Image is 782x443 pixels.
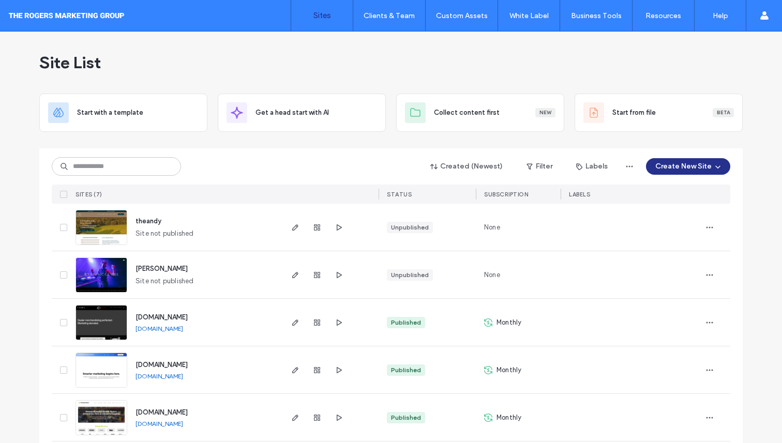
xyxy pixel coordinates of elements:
span: Get a head start with AI [255,108,329,118]
label: Clients & Team [364,11,415,20]
div: Published [391,413,421,422]
a: [DOMAIN_NAME] [136,313,188,321]
span: Site not published [136,228,194,239]
span: Monthly [497,317,521,328]
label: Business Tools [571,11,622,20]
label: Sites [313,11,331,20]
button: Create New Site [646,158,730,175]
span: None [484,222,500,233]
button: Filter [516,158,563,175]
span: Start with a template [77,108,143,118]
div: Start from fileBeta [575,94,743,132]
a: theandy [136,217,161,225]
a: [DOMAIN_NAME] [136,361,188,369]
a: [DOMAIN_NAME] [136,325,183,332]
label: White Label [509,11,549,20]
a: [PERSON_NAME] [136,265,188,272]
span: STATUS [387,191,412,198]
div: Published [391,365,421,375]
span: Monthly [497,365,521,375]
span: LABELS [569,191,590,198]
div: Unpublished [391,270,429,280]
div: Get a head start with AI [218,94,386,132]
a: [DOMAIN_NAME] [136,372,183,380]
span: Site List [39,52,101,73]
label: Resources [645,11,681,20]
div: New [535,108,555,117]
span: SUBSCRIPTION [484,191,528,198]
span: Site not published [136,276,194,286]
label: Custom Assets [436,11,488,20]
a: [DOMAIN_NAME] [136,420,183,427]
span: None [484,270,500,280]
span: SITES (7) [76,191,102,198]
div: Collect content firstNew [396,94,564,132]
span: Start from file [612,108,656,118]
span: Collect content first [434,108,500,118]
div: Published [391,318,421,327]
div: Start with a template [39,94,207,132]
span: Monthly [497,413,521,423]
a: [DOMAIN_NAME] [136,408,188,416]
div: Beta [713,108,734,117]
div: Unpublished [391,223,429,232]
button: Labels [567,158,617,175]
button: Created (Newest) [422,158,512,175]
label: Help [713,11,728,20]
